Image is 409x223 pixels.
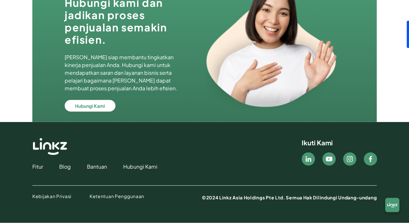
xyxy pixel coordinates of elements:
img: fb logo [366,155,374,163]
a: yb logo [322,152,335,164]
a: ig logo [343,152,356,164]
a: Ketentuan Penggunaan [90,193,144,199]
button: linkedin logo [302,152,315,166]
p: Ikuti Kami [302,138,333,147]
img: linkedin logo [304,155,312,163]
img: Linkz logo [32,138,68,155]
a: Bantuan [87,163,107,171]
a: fb logo [364,152,377,164]
button: ig logo [343,152,356,166]
p: [PERSON_NAME] siap membantu tingkatkan kinerja penjualan Anda. Hubungi kami untuk mendapatkan sar... [65,53,188,92]
button: Hubungi Kami [65,100,115,112]
p: ©2024 Linkz Asia Holdings Pte Ltd. Semua Hak Dilindungi Undang-undang [202,194,377,201]
a: Fitur [32,163,43,171]
button: yb logo [322,152,336,166]
a: Hubungi Kami [123,163,157,171]
img: yb logo [325,155,333,163]
a: linkedin logo [302,152,315,164]
img: chatbox-logo [382,196,403,217]
a: Blog [59,163,71,171]
button: fb logo [364,152,377,166]
img: ig logo [346,155,354,163]
a: Kebijakan Privasi [32,193,71,199]
a: Hubungi Kami [65,100,188,112]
